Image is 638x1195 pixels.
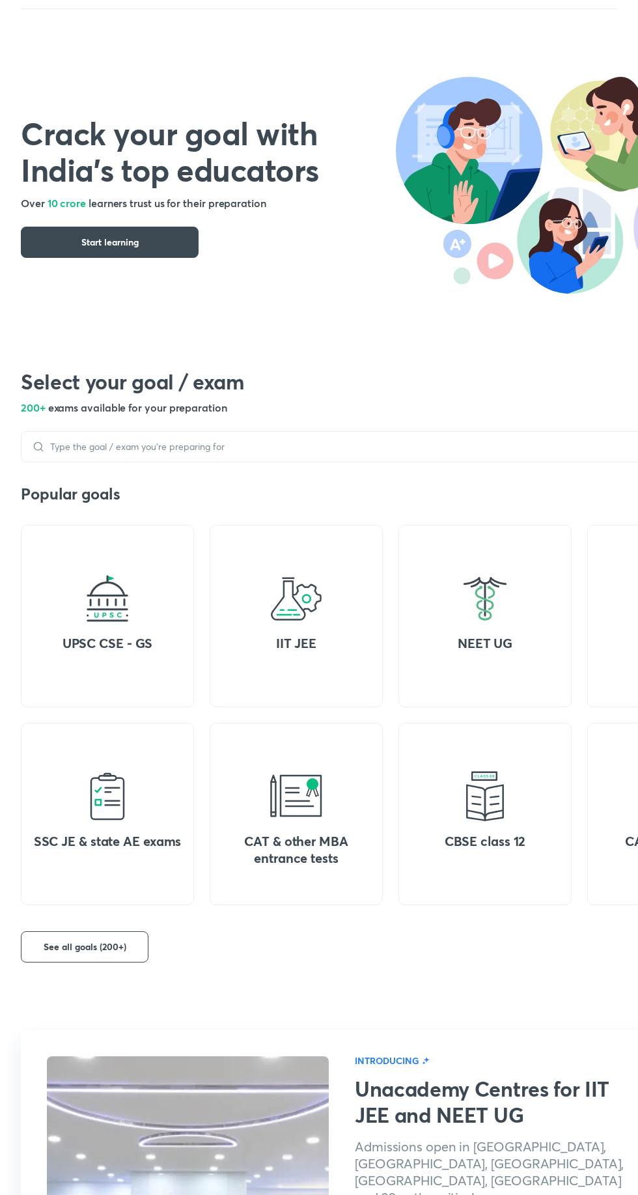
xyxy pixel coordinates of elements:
h1: Crack your goal with India’s top educators [21,115,396,188]
h4: CAT & other MBA entrance tests [220,833,372,867]
h4: CBSE class 12 [409,833,561,850]
img: star.png [422,1057,430,1065]
img: goal-icon [81,572,133,625]
h2: Unacademy Centres for IIT JEE and NEET UG [355,1076,637,1128]
span: Start learning [81,236,139,249]
h4: UPSC CSE - GS [31,635,184,652]
h5: Over learners trust us for their preparation [21,195,396,211]
h6: INTRODUCING [355,1056,419,1065]
h4: SSC JE & state AE exams [31,833,184,850]
h4: NEET UG [409,635,561,652]
span: exams available for your preparation [48,401,227,414]
span: 10 crore [48,196,86,210]
img: goal-icon [81,770,133,822]
button: Start learning [21,227,199,258]
button: See all goals (200+) [21,931,148,963]
img: goal-icon [270,572,322,625]
img: goal-icon [270,770,322,822]
img: goal-icon [459,770,511,822]
h4: IIT JEE [220,635,372,652]
span: See all goals (200+) [44,940,126,953]
img: goal-icon [459,572,511,625]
